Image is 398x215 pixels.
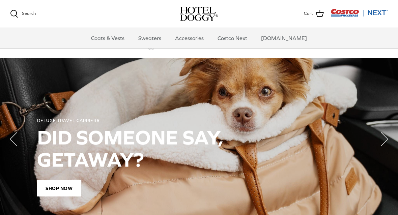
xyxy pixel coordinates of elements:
[255,28,313,48] a: [DOMAIN_NAME]
[10,10,36,18] a: Search
[132,28,167,48] a: Sweaters
[37,126,361,171] h2: DID SOMEONE SAY, GETAWAY?
[180,7,218,21] img: hoteldoggycom
[22,11,36,16] span: Search
[331,13,388,18] a: Visit Costco Next
[85,28,131,48] a: Coats & Vests
[37,180,81,196] span: Shop Now
[169,28,210,48] a: Accessories
[331,8,388,17] img: Costco Next
[304,9,324,18] a: Cart
[180,7,218,21] a: hoteldoggy.com hoteldoggycom
[211,28,253,48] a: Costco Next
[371,126,398,153] button: Next
[37,118,361,124] div: DELUXE TRAVEL CARRIERS
[304,10,313,17] span: Cart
